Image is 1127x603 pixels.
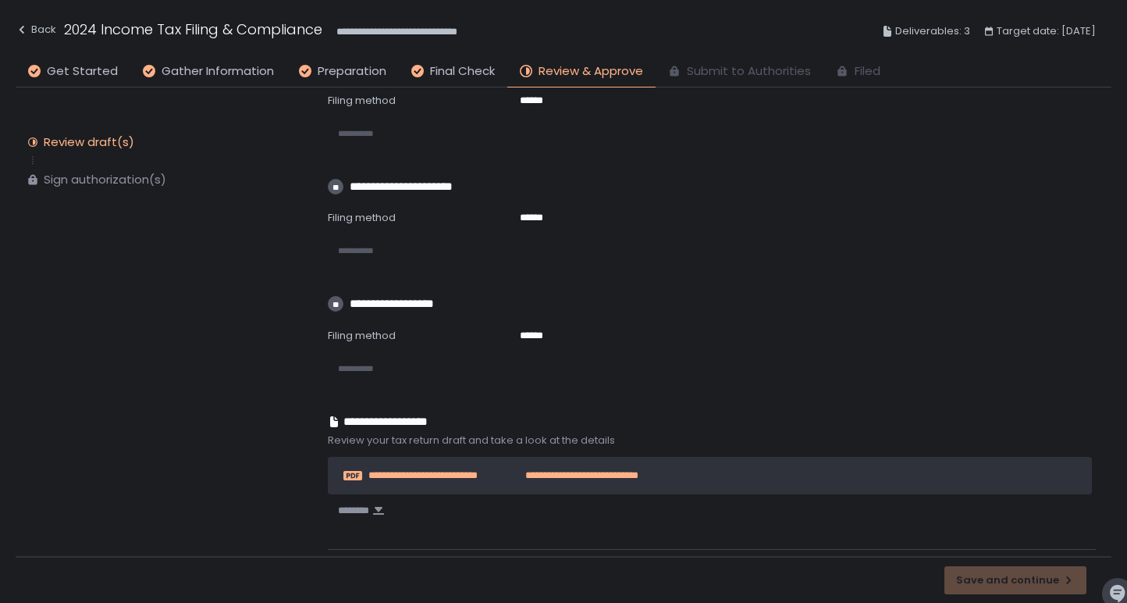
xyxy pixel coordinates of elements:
span: Submit to Authorities [687,62,811,80]
span: Get Started [47,62,118,80]
span: Filing method [328,210,396,225]
span: Filed [855,62,880,80]
span: Final Check [430,62,495,80]
span: Filing method [328,328,396,343]
span: Target date: [DATE] [997,22,1096,41]
span: Filing method [328,93,396,108]
span: Preparation [318,62,386,80]
span: Gather Information [162,62,274,80]
span: Review your tax return draft and take a look at the details [328,434,1096,448]
div: Back [16,20,56,39]
h1: 2024 Income Tax Filing & Compliance [64,19,322,40]
span: Review & Approve [539,62,643,80]
div: Review draft(s) [44,134,134,150]
button: Back [16,19,56,45]
span: Deliverables: 3 [895,22,970,41]
div: Sign authorization(s) [44,172,166,187]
